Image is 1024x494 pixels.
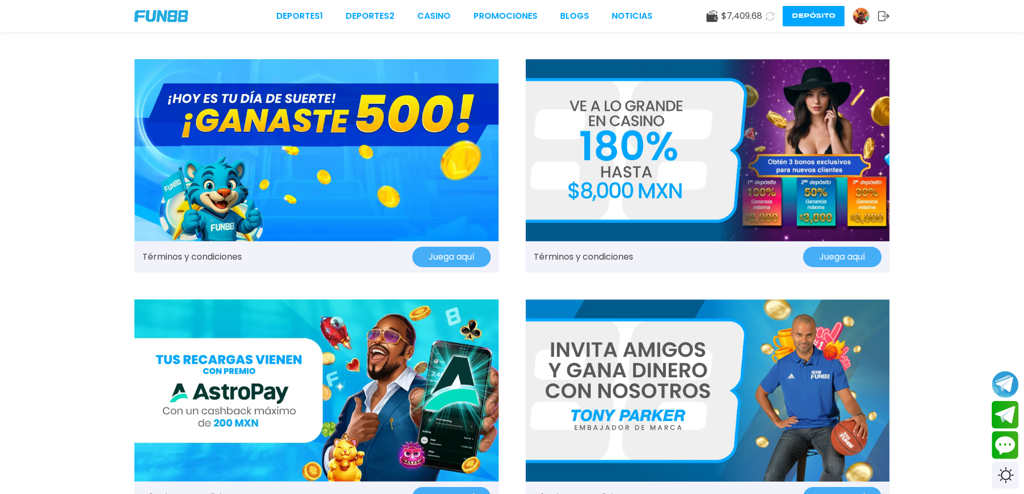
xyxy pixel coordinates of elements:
a: NOTICIAS [612,10,653,23]
a: Promociones [474,10,538,23]
button: Juega aquí [803,247,882,267]
div: Switch theme [992,462,1019,489]
a: Términos y condiciones [534,250,633,263]
a: Deportes1 [276,10,323,23]
img: Company Logo [134,10,188,22]
a: Términos y condiciones [142,250,242,263]
img: Promo Banner [134,299,499,482]
img: Promo Banner [526,59,890,241]
button: Join telegram channel [992,370,1019,398]
button: Depósito [783,6,844,26]
a: CASINO [417,10,450,23]
img: Avatar [853,8,869,24]
a: Deportes2 [346,10,395,23]
span: $ 7,409.68 [721,10,762,23]
button: Juega aquí [412,247,491,267]
a: BLOGS [560,10,589,23]
img: Promo Banner [526,299,890,482]
a: Avatar [853,8,878,25]
img: Promo Banner [134,59,499,241]
button: Join telegram [992,401,1019,429]
button: Contact customer service [992,431,1019,459]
